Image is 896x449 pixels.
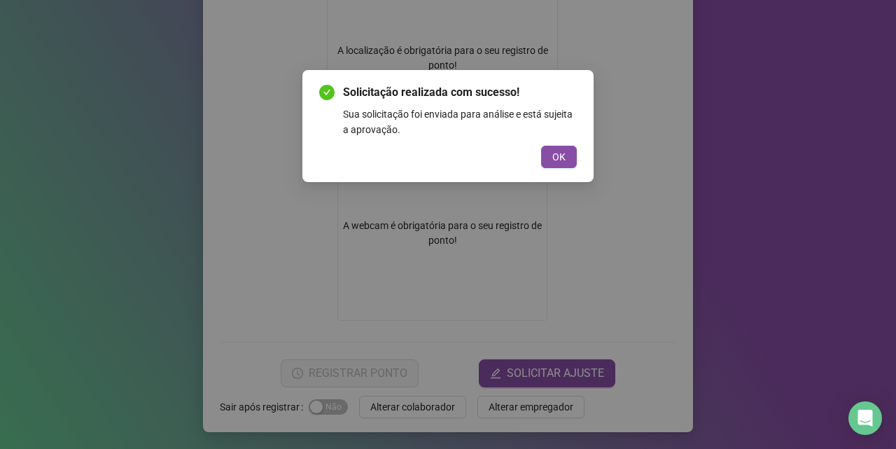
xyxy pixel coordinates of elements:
[848,401,882,435] div: Open Intercom Messenger
[343,106,577,137] div: Sua solicitação foi enviada para análise e está sujeita a aprovação.
[541,146,577,168] button: OK
[552,149,566,165] span: OK
[343,84,577,101] span: Solicitação realizada com sucesso!
[319,85,335,100] span: check-circle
